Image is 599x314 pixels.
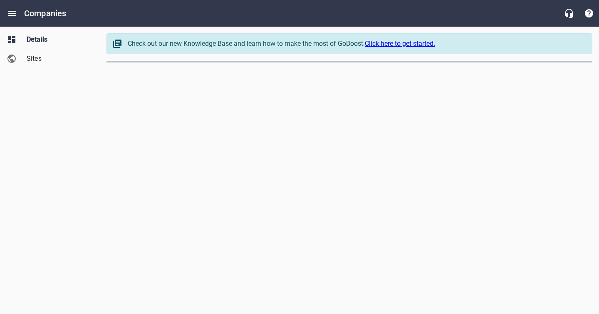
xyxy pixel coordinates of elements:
[579,3,599,23] button: Support Portal
[24,7,66,20] h6: Companies
[27,54,90,64] span: Sites
[559,3,579,23] button: Live Chat
[27,35,90,45] span: Details
[2,3,22,23] button: Open drawer
[365,40,435,47] a: Click here to get started.
[128,39,584,49] div: Check out our new Knowledge Base and learn how to make the most of GoBoost.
